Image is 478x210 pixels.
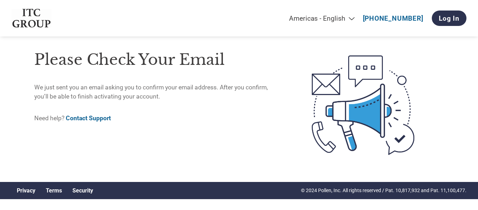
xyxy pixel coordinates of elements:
a: [PHONE_NUMBER] [363,14,423,22]
h1: Please check your email [34,48,282,71]
a: Contact Support [66,115,111,122]
p: We just sent you an email asking you to confirm your email address. After you confirm, you’ll be ... [34,83,282,101]
p: © 2024 Pollen, Inc. All rights reserved / Pat. 10,817,932 and Pat. 11,100,477. [301,187,466,194]
a: Security [72,187,93,194]
p: Need help? [34,114,282,123]
a: Privacy [17,187,35,194]
img: ITC Group [12,9,51,28]
a: Terms [46,187,62,194]
img: open-email [282,43,444,168]
a: Log In [432,11,466,26]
